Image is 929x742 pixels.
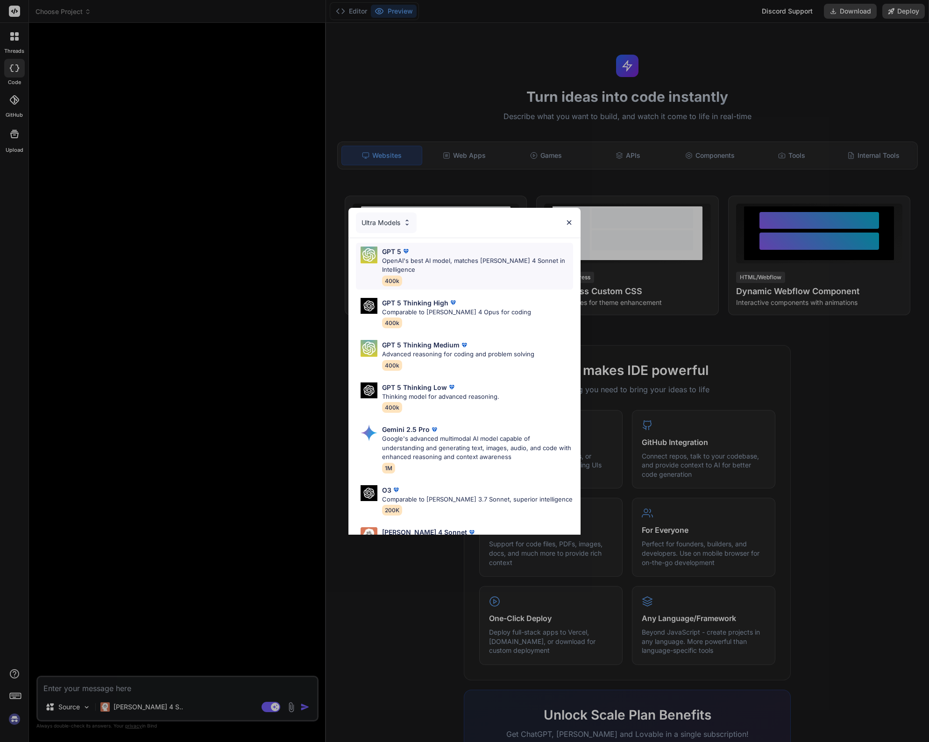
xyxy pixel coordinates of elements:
span: 400k [382,402,402,413]
img: premium [430,425,439,434]
img: close [565,219,573,226]
p: GPT 5 Thinking Low [382,382,447,392]
span: 400k [382,360,402,371]
p: O3 [382,485,391,495]
p: [PERSON_NAME] 4 Sonnet [382,527,467,537]
div: Ultra Models [356,212,417,233]
img: Pick Models [361,485,377,502]
span: 400k [382,276,402,286]
img: premium [460,340,469,350]
img: premium [448,298,458,307]
img: premium [467,528,476,537]
img: Pick Models [361,382,377,399]
p: GPT 5 Thinking Medium [382,340,460,350]
img: Pick Models [361,340,377,357]
img: Pick Models [361,424,377,441]
img: Pick Models [361,247,377,263]
span: 1M [382,463,395,473]
p: Gemini 2.5 Pro [382,424,430,434]
img: Pick Models [403,219,411,226]
p: Advanced reasoning for coding and problem solving [382,350,534,359]
span: 200K [382,505,402,516]
p: Thinking model for advanced reasoning. [382,392,499,402]
p: Comparable to [PERSON_NAME] 3.7 Sonnet, superior intelligence [382,495,573,504]
img: premium [447,382,456,392]
p: GPT 5 Thinking High [382,298,448,308]
img: Pick Models [361,527,377,544]
img: premium [391,485,401,495]
span: 400k [382,318,402,328]
p: Comparable to [PERSON_NAME] 4 Opus for coding [382,308,531,317]
p: GPT 5 [382,247,401,256]
p: Google's advanced multimodal AI model capable of understanding and generating text, images, audio... [382,434,573,462]
img: premium [401,247,411,256]
img: Pick Models [361,298,377,314]
p: OpenAI's best AI model, matches [PERSON_NAME] 4 Sonnet in Intelligence [382,256,573,275]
